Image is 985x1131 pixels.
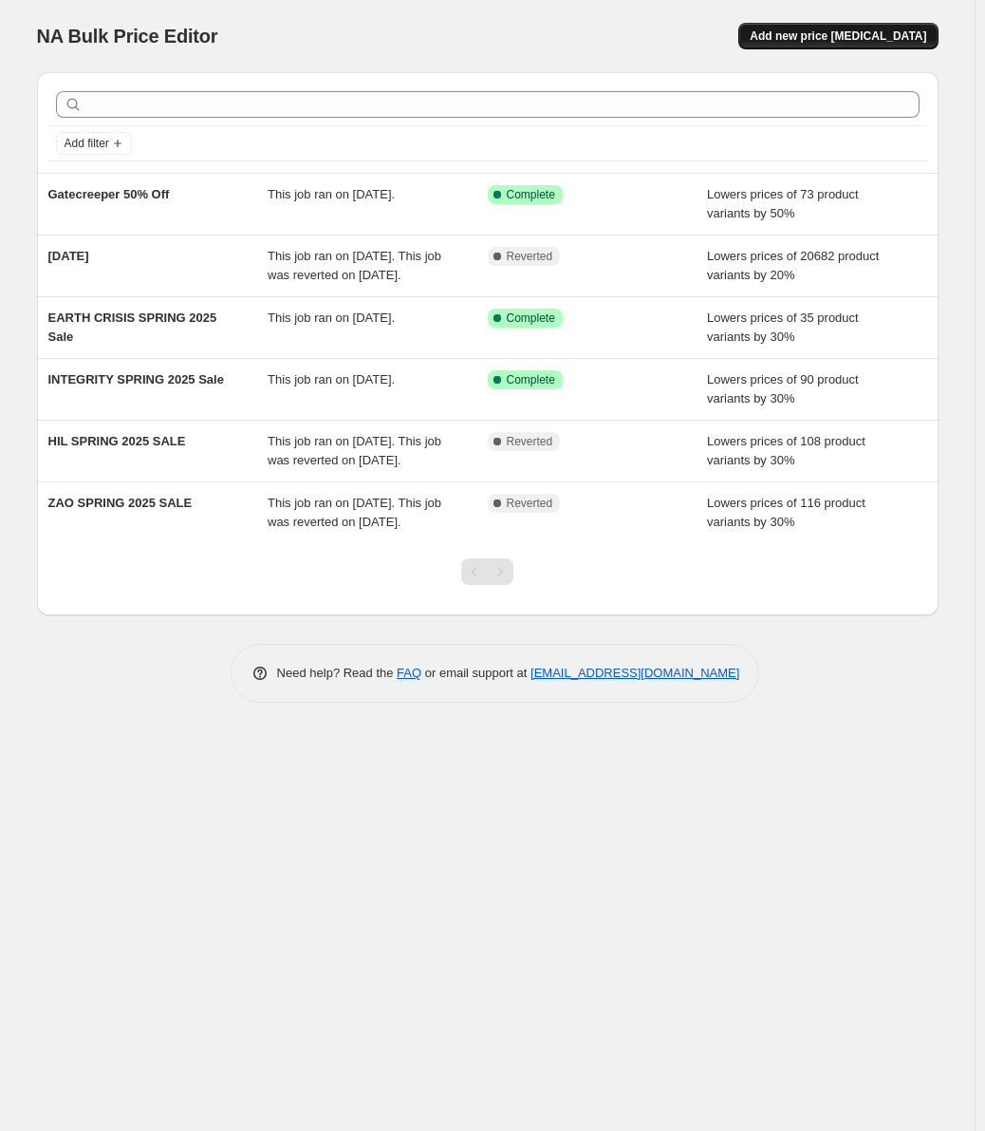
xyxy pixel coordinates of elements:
span: This job ran on [DATE]. This job was reverted on [DATE]. [268,249,441,282]
span: This job ran on [DATE]. [268,372,395,386]
button: Add new price [MEDICAL_DATA] [738,23,938,49]
span: Complete [507,311,555,326]
span: EARTH CRISIS SPRING 2025 Sale [48,311,217,344]
span: Reverted [507,496,553,511]
span: Add new price [MEDICAL_DATA] [750,28,926,44]
span: This job ran on [DATE]. [268,311,395,325]
span: Reverted [507,249,553,264]
a: FAQ [397,666,421,680]
span: Need help? Read the [277,666,398,680]
span: NA Bulk Price Editor [37,26,218,47]
span: This job ran on [DATE]. This job was reverted on [DATE]. [268,434,441,467]
span: INTEGRITY SPRING 2025 Sale [48,372,224,386]
span: Add filter [65,136,109,151]
span: HIL SPRING 2025 SALE [48,434,186,448]
span: This job ran on [DATE]. This job was reverted on [DATE]. [268,496,441,529]
button: Add filter [56,132,132,155]
span: [DATE] [48,249,89,263]
span: Lowers prices of 116 product variants by 30% [707,496,865,529]
a: [EMAIL_ADDRESS][DOMAIN_NAME] [530,666,739,680]
span: or email support at [421,666,530,680]
span: This job ran on [DATE]. [268,187,395,201]
span: Lowers prices of 20682 product variants by 20% [707,249,879,282]
span: Reverted [507,434,553,449]
span: Lowers prices of 35 product variants by 30% [707,311,859,344]
nav: Pagination [461,558,513,585]
span: Complete [507,372,555,387]
span: Lowers prices of 73 product variants by 50% [707,187,859,220]
span: Lowers prices of 108 product variants by 30% [707,434,865,467]
span: ZAO SPRING 2025 SALE [48,496,193,510]
span: Complete [507,187,555,202]
span: Gatecreeper 50% Off [48,187,170,201]
span: Lowers prices of 90 product variants by 30% [707,372,859,405]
